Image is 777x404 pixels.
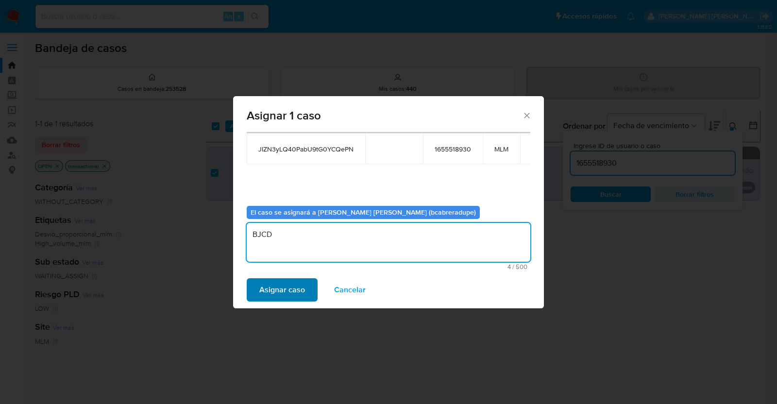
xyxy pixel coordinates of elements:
span: Asignar 1 caso [247,110,522,121]
textarea: BJCD [247,223,530,262]
span: Asignar caso [259,279,305,301]
button: Cerrar ventana [522,111,531,119]
span: 1655518930 [435,145,471,153]
span: JIZN3yLQ40PabU9tG0YCQePN [258,145,354,153]
button: Cancelar [321,278,378,302]
b: El caso se asignará a [PERSON_NAME] [PERSON_NAME] (bcabreradupe) [251,207,476,217]
span: Máximo 500 caracteres [250,264,527,270]
div: assign-modal [233,96,544,308]
span: MLM [494,145,508,153]
span: Cancelar [334,279,366,301]
button: Asignar caso [247,278,318,302]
